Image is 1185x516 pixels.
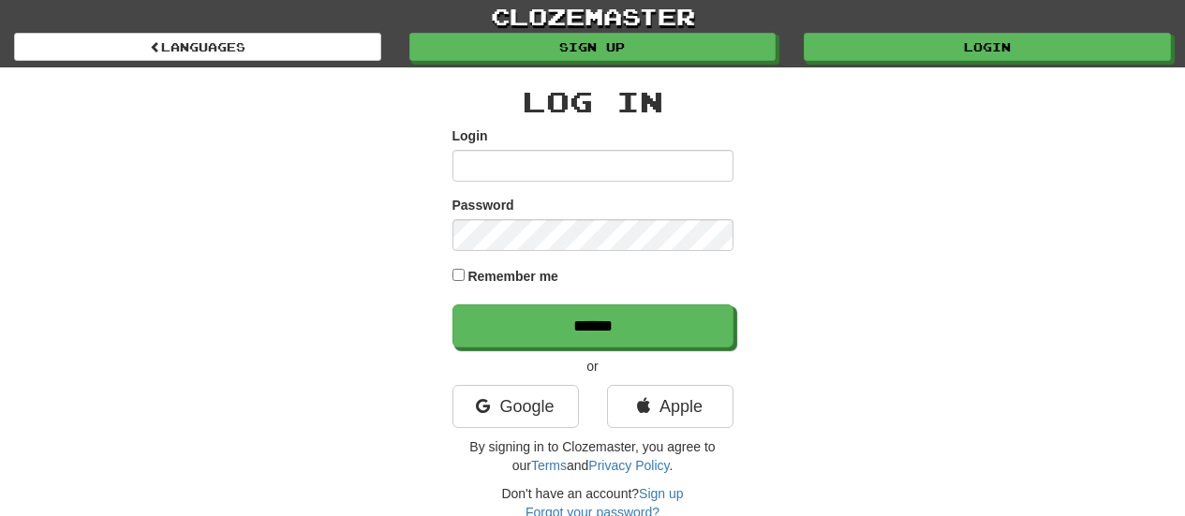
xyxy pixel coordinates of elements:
[452,437,733,475] p: By signing in to Clozemaster, you agree to our and .
[452,86,733,117] h2: Log In
[14,33,381,61] a: Languages
[588,458,669,473] a: Privacy Policy
[804,33,1171,61] a: Login
[452,196,514,214] label: Password
[452,385,579,428] a: Google
[452,126,488,145] label: Login
[639,486,683,501] a: Sign up
[531,458,567,473] a: Terms
[607,385,733,428] a: Apple
[452,357,733,376] p: or
[409,33,777,61] a: Sign up
[467,267,558,286] label: Remember me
